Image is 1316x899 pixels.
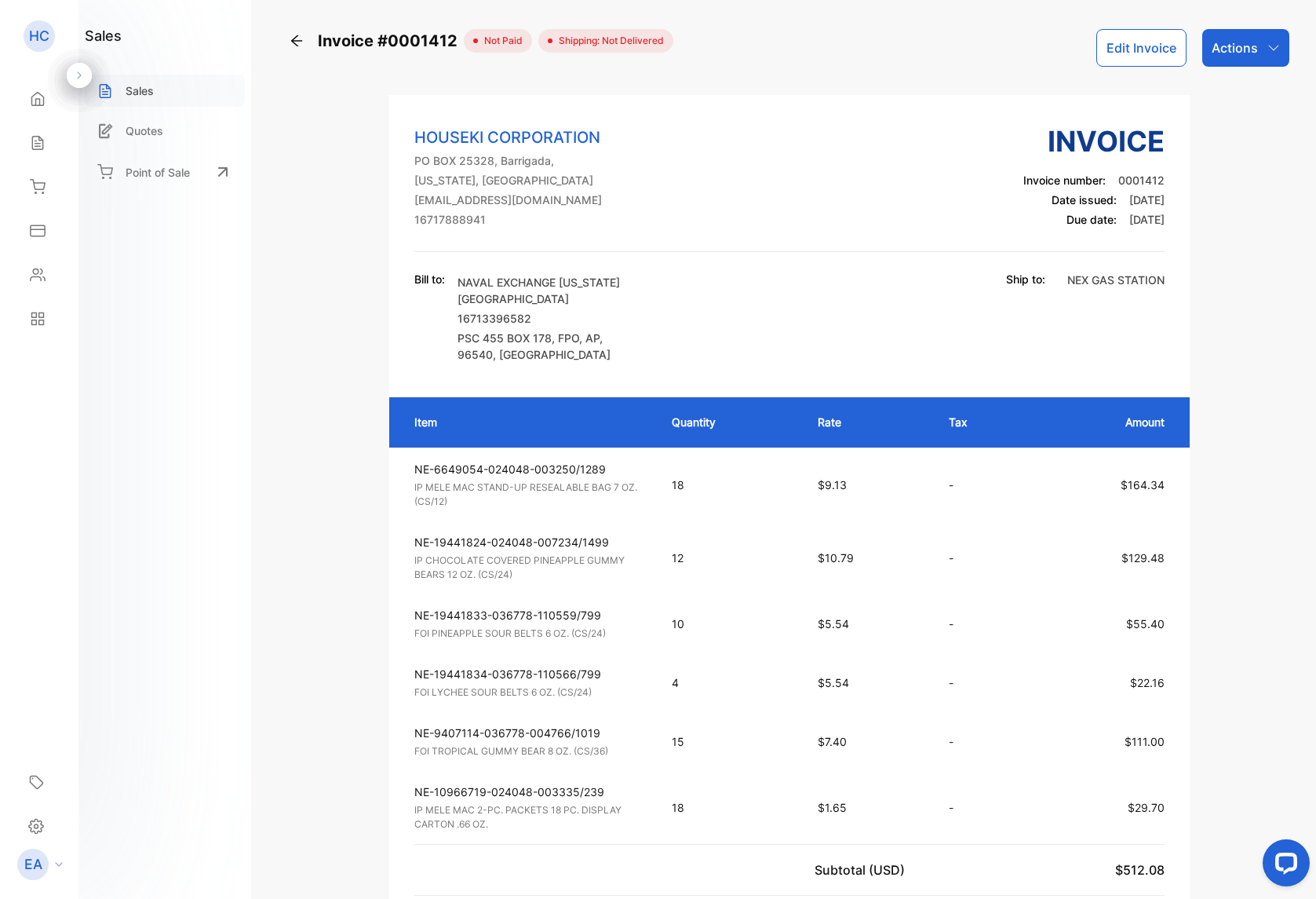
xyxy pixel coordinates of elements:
p: IP MELE MAC STAND-UP RESEALABLE BAG 7 OZ. (CS/12) [414,481,643,509]
p: Point of Sale [126,164,190,181]
p: IP MELE MAC 2-PC. PACKETS 18 PC. DISPLAY CARTON .66 OZ. [414,803,643,831]
p: 4 [672,674,787,691]
span: $55.40 [1126,617,1165,630]
span: , [GEOGRAPHIC_DATA] [493,348,611,361]
p: - [949,550,1015,566]
p: IP CHOCOLATE COVERED PINEAPPLE GUMMY BEARS 12 OZ. (CS/24) [414,554,643,582]
p: NE-6649054-024048-003250/1289 [414,461,643,477]
p: 10 [672,616,787,632]
span: not paid [478,34,523,48]
a: Point of Sale [85,155,245,189]
p: Quotes [126,122,163,139]
p: - [949,477,1015,493]
p: Rate [818,414,917,430]
p: HOUSEKI CORPORATION [414,126,602,149]
p: Sales [126,82,154,99]
span: $22.16 [1130,676,1165,689]
p: Actions [1212,38,1258,57]
p: - [949,799,1015,816]
span: Due date: [1066,213,1117,226]
p: HC [29,26,49,46]
span: , FPO, AP [552,331,600,345]
iframe: LiveChat chat widget [1250,833,1316,899]
a: Quotes [85,115,245,147]
span: $129.48 [1121,551,1165,565]
a: Sales [85,75,245,107]
p: - [949,616,1015,632]
span: $29.70 [1128,801,1165,814]
p: NE-9407114-036778-004766/1019 [414,725,643,741]
h3: Invoice [1023,120,1165,163]
p: Subtotal (USD) [815,861,911,879]
span: $5.54 [818,676,849,689]
span: [DATE] [1129,213,1165,226]
span: $10.79 [818,551,854,565]
button: Edit Invoice [1096,29,1187,67]
span: $5.54 [818,617,849,630]
span: $512.08 [1115,862,1165,878]
span: $1.65 [818,801,847,814]
p: Amount [1046,414,1164,430]
span: Invoice number: [1023,174,1106,187]
p: - [949,674,1015,691]
span: $9.13 [818,478,847,492]
span: Date issued: [1052,193,1117,206]
p: PO BOX 25328, Barrigada, [414,152,602,169]
span: $164.34 [1121,478,1165,492]
p: Bill to: [414,271,445,287]
p: NE-19441833-036778-110559/799 [414,607,643,623]
span: PSC 455 BOX 178 [458,331,552,345]
p: NAVAL EXCHANGE [US_STATE][GEOGRAPHIC_DATA] [458,274,638,307]
p: - [949,733,1015,750]
p: [EMAIL_ADDRESS][DOMAIN_NAME] [414,192,602,208]
p: NE-19441824-024048-007234/1499 [414,534,643,550]
p: FOI PINEAPPLE SOUR BELTS 6 OZ. (CS/24) [414,627,643,641]
p: 18 [672,799,787,816]
span: $111.00 [1125,735,1165,748]
span: NEX GAS STATION [1067,273,1165,287]
span: Invoice #0001412 [318,29,464,53]
p: Quantity [672,414,787,430]
p: FOI LYCHEE SOUR BELTS 6 OZ. (CS/24) [414,685,643,700]
p: Tax [949,414,1015,430]
p: 16713396582 [458,310,638,327]
span: Shipping: Not Delivered [552,34,664,48]
span: [DATE] [1129,193,1165,206]
p: FOI TROPICAL GUMMY BEAR 8 OZ. (CS/36) [414,744,643,758]
p: 12 [672,550,787,566]
p: NE-10966719-024048-003335/239 [414,784,643,800]
p: Ship to: [1006,271,1045,287]
p: EA [24,854,42,875]
p: Item [414,414,640,430]
span: 0001412 [1118,174,1165,187]
button: Actions [1202,29,1289,67]
span: $7.40 [818,735,847,748]
p: [US_STATE], [GEOGRAPHIC_DATA] [414,172,602,188]
p: 16717888941 [414,211,602,228]
p: NE-19441834-036778-110566/799 [414,666,643,682]
p: 15 [672,733,787,750]
p: 18 [672,477,787,493]
h1: sales [85,25,122,46]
